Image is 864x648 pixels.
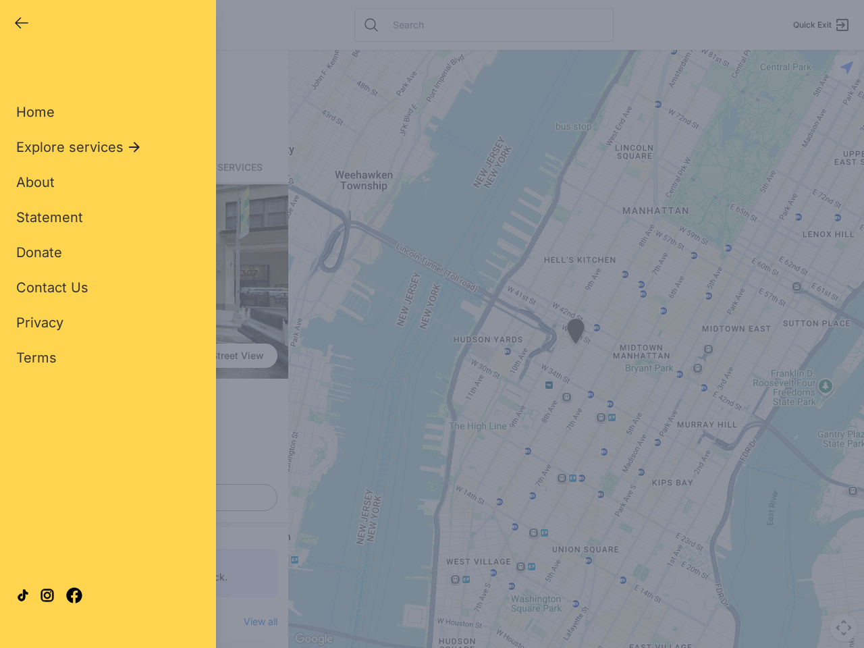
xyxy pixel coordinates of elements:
span: Home [16,104,55,120]
span: Terms [16,350,57,366]
span: About [16,174,55,190]
span: Statement [16,209,83,225]
a: Contact Us [16,278,88,297]
a: Donate [16,243,62,262]
span: Contact Us [16,279,88,296]
span: Explore services [16,138,124,157]
a: Privacy [16,313,63,332]
a: About [16,173,55,192]
span: Privacy [16,315,63,331]
a: Home [16,103,55,122]
button: Explore services [16,138,142,157]
span: Donate [16,244,62,261]
a: Terms [16,348,57,367]
a: Statement [16,208,83,227]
